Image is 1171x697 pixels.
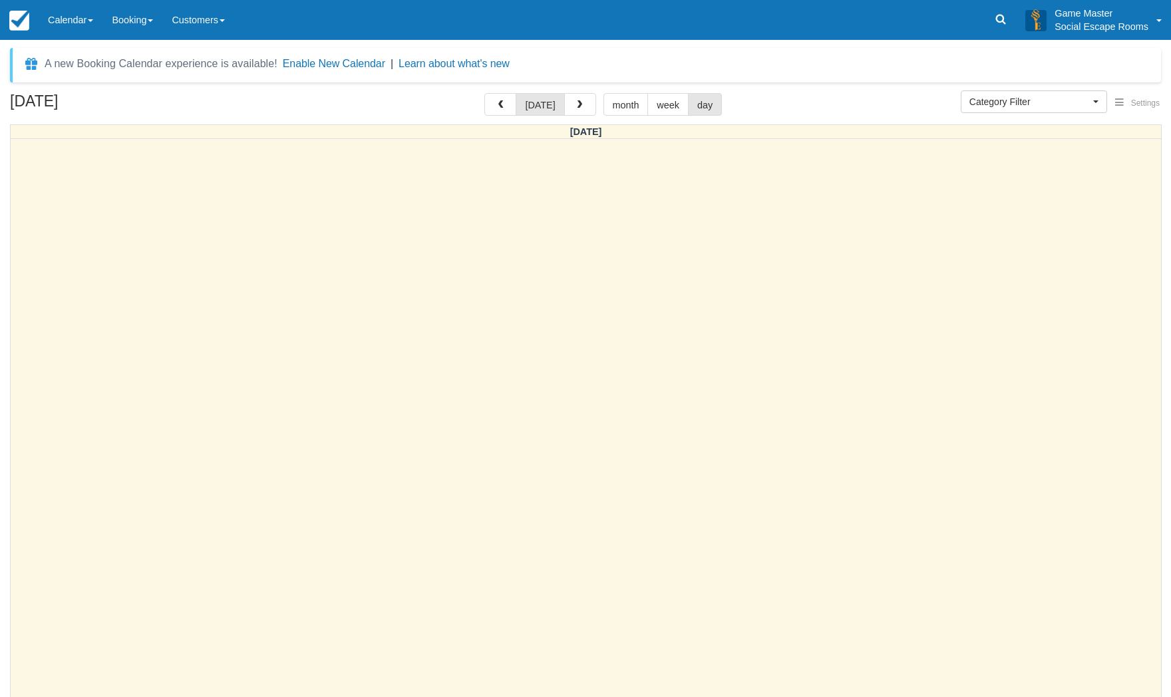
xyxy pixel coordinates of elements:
[961,90,1107,113] button: Category Filter
[283,57,385,70] button: Enable New Calendar
[1055,20,1148,33] p: Social Escape Rooms
[1055,7,1148,20] p: Game Master
[516,93,564,116] button: [DATE]
[969,95,1090,108] span: Category Filter
[1025,9,1047,31] img: A3
[603,93,649,116] button: month
[1131,98,1160,108] span: Settings
[399,58,510,69] a: Learn about what's new
[688,93,722,116] button: day
[570,126,602,137] span: [DATE]
[647,93,689,116] button: week
[45,56,277,72] div: A new Booking Calendar experience is available!
[10,93,178,118] h2: [DATE]
[1107,94,1168,113] button: Settings
[391,58,393,69] span: |
[9,11,29,31] img: checkfront-main-nav-mini-logo.png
